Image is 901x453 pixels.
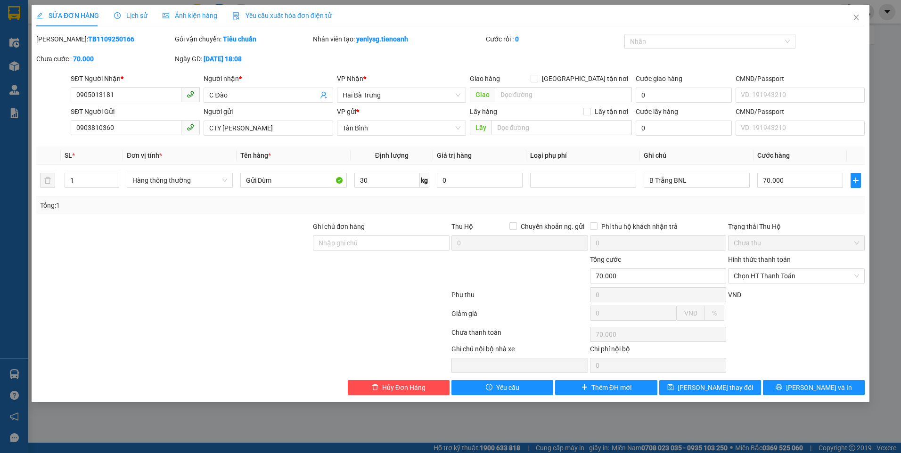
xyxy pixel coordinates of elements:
span: clock-circle [114,12,121,19]
span: edit [36,12,43,19]
span: Giao [470,87,495,102]
span: SỬA ĐƠN HÀNG [36,12,99,19]
label: Hình thức thanh toán [728,256,791,263]
span: phone [187,90,194,98]
div: Người nhận [204,73,333,84]
div: SĐT Người Nhận [71,73,200,84]
button: save[PERSON_NAME] thay đổi [659,380,761,395]
span: Lấy hàng [470,108,497,115]
span: user-add [320,91,328,99]
span: printer [776,384,782,391]
button: Close [843,5,869,31]
div: Chưa thanh toán [450,327,589,344]
th: Ghi chú [640,146,754,165]
span: Hủy Đơn Hàng [382,382,426,393]
label: Ghi chú đơn hàng [313,223,365,230]
span: Yêu cầu xuất hóa đơn điện tử [232,12,332,19]
div: SĐT Người Gửi [71,106,200,117]
label: Cước lấy hàng [636,108,678,115]
span: Ảnh kiện hàng [163,12,217,19]
div: Giảm giá [450,308,589,325]
span: SL [65,152,72,159]
span: save [667,384,674,391]
span: plus [851,177,860,184]
b: Tiêu chuẩn [223,35,256,43]
b: TB1109250166 [88,35,134,43]
div: Trạng thái Thu Hộ [728,221,865,232]
b: yenlysg.tienoanh [356,35,408,43]
span: Giao hàng [470,75,500,82]
b: 0 [515,35,519,43]
span: [GEOGRAPHIC_DATA] tận nơi [538,73,632,84]
span: Chuyển khoản ng. gửi [517,221,588,232]
button: plus [851,173,861,188]
input: Ghi Chú [644,173,750,188]
span: VP Nhận [337,75,363,82]
span: % [712,309,717,317]
span: delete [372,384,378,391]
img: icon [232,12,240,20]
div: Ngày GD: [175,54,311,64]
input: Cước lấy hàng [636,121,732,136]
div: Gói vận chuyển: [175,34,311,44]
span: picture [163,12,169,19]
div: CMND/Passport [736,106,865,117]
div: Chưa cước : [36,54,173,64]
span: Chưa thu [734,236,859,250]
div: Cước rồi : [486,34,623,44]
span: VND [684,309,697,317]
span: Cước hàng [757,152,790,159]
input: Ghi chú đơn hàng [313,235,450,251]
button: delete [40,173,55,188]
div: Người gửi [204,106,333,117]
div: Phụ thu [450,290,589,306]
span: [PERSON_NAME] và In [786,382,852,393]
span: kg [420,173,429,188]
div: CMND/Passport [736,73,865,84]
div: Nhân viên tạo: [313,34,484,44]
div: Ghi chú nội bộ nhà xe [451,344,588,358]
b: 70.000 [73,55,94,63]
span: Giá trị hàng [437,152,472,159]
span: Hai Bà Trưng [343,88,460,102]
span: Thêm ĐH mới [591,382,631,393]
div: Chi phí nội bộ [590,344,727,358]
button: printer[PERSON_NAME] và In [763,380,865,395]
span: Đơn vị tính [127,152,162,159]
span: Tổng cước [590,256,621,263]
b: [DATE] 18:08 [204,55,242,63]
th: Loại phụ phí [526,146,640,165]
label: Cước giao hàng [636,75,682,82]
span: Lịch sử [114,12,147,19]
button: plusThêm ĐH mới [555,380,657,395]
span: Lấy tận nơi [591,106,632,117]
span: close [852,14,860,21]
input: Dọc đường [491,120,632,135]
span: Lấy [470,120,491,135]
span: Chọn HT Thanh Toán [734,269,859,283]
span: VND [728,291,741,299]
input: VD: Bàn, Ghế [240,173,346,188]
input: Cước giao hàng [636,88,732,103]
span: phone [187,123,194,131]
div: VP gửi [337,106,466,117]
button: deleteHủy Đơn Hàng [348,380,450,395]
span: Hàng thông thường [132,173,227,187]
span: Tân Bình [343,121,460,135]
input: Dọc đường [495,87,632,102]
span: plus [581,384,588,391]
button: exclamation-circleYêu cầu [451,380,553,395]
span: Phí thu hộ khách nhận trả [598,221,681,232]
span: exclamation-circle [486,384,492,391]
span: Yêu cầu [496,382,519,393]
span: Thu Hộ [451,223,473,230]
span: [PERSON_NAME] thay đổi [678,382,753,393]
div: Tổng: 1 [40,200,348,210]
div: [PERSON_NAME]: [36,34,173,44]
span: Tên hàng [240,152,271,159]
span: Định lượng [375,152,409,159]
